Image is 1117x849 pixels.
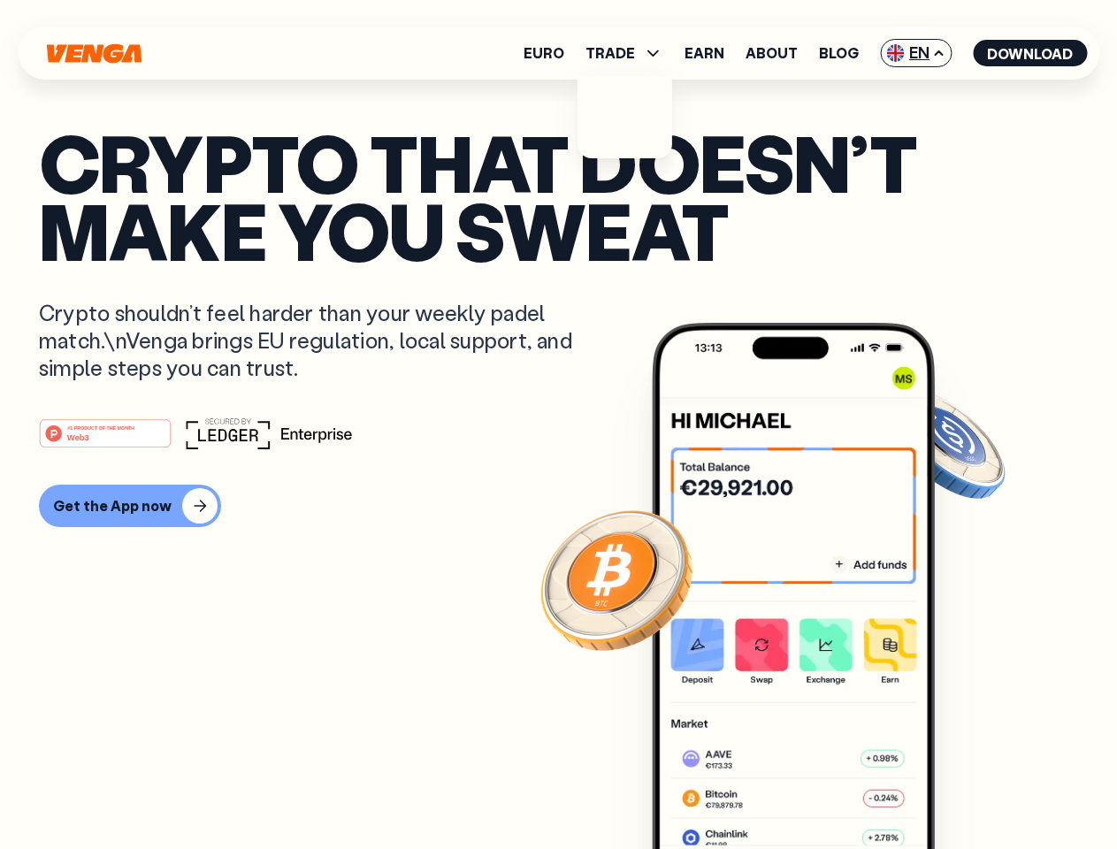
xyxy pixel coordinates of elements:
img: flag-uk [886,44,904,62]
span: TRADE [585,46,635,60]
tspan: #1 PRODUCT OF THE MONTH [67,424,134,430]
a: Blog [819,46,859,60]
tspan: Web3 [67,432,89,441]
button: Download [973,40,1087,66]
button: Get the App now [39,485,221,527]
a: Get the App now [39,485,1078,527]
p: Crypto shouldn’t feel harder than your weekly padel match.\nVenga brings EU regulation, local sup... [39,299,598,382]
a: Euro [524,46,564,60]
a: Earn [685,46,724,60]
img: Bitcoin [537,500,696,659]
span: TRADE [585,42,663,64]
img: USDC coin [882,380,1009,508]
span: EN [880,39,952,67]
div: Get the App now [53,497,172,515]
a: About [746,46,798,60]
p: Crypto that doesn’t make you sweat [39,128,1078,264]
a: #1 PRODUCT OF THE MONTHWeb3 [39,429,172,452]
svg: Home [44,43,143,64]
